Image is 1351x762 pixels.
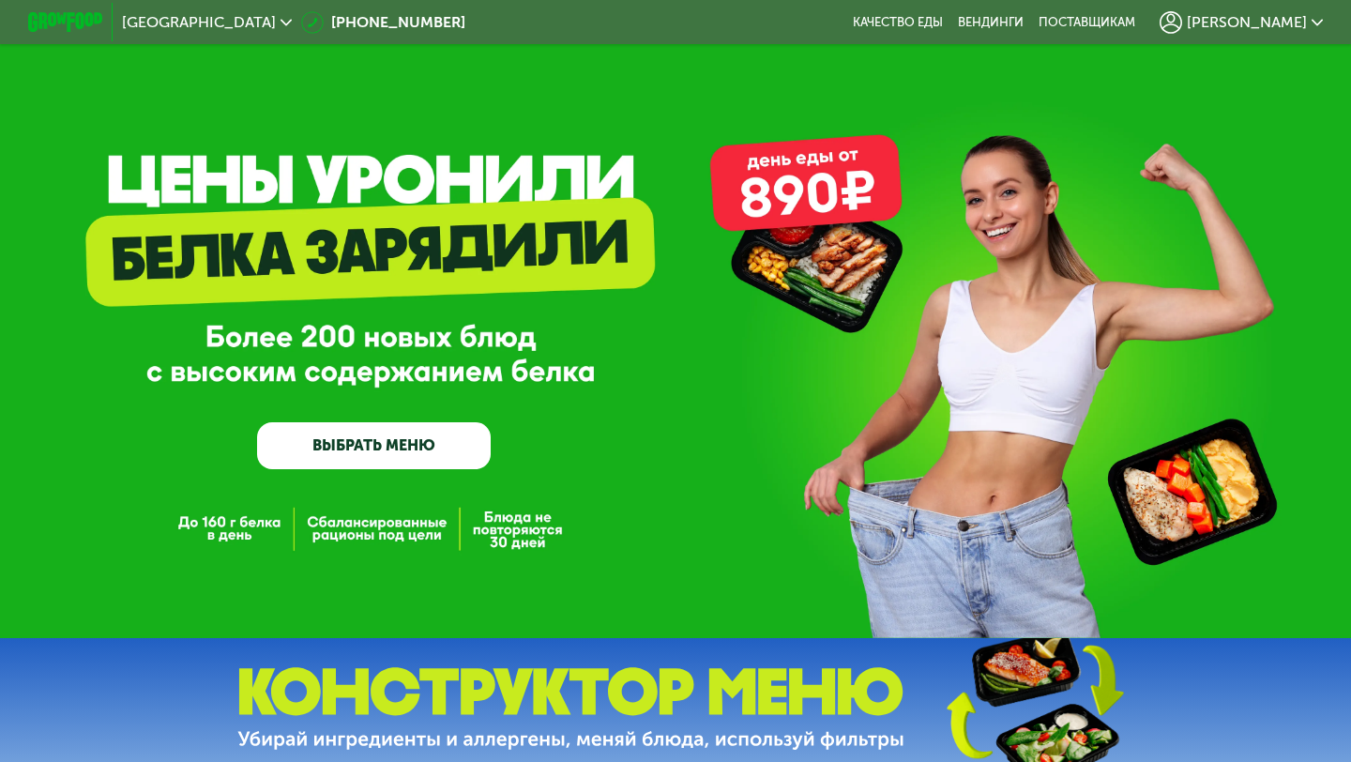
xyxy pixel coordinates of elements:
a: Качество еды [853,15,943,30]
a: ВЫБРАТЬ МЕНЮ [257,422,491,469]
div: поставщикам [1039,15,1135,30]
span: [PERSON_NAME] [1187,15,1307,30]
span: [GEOGRAPHIC_DATA] [122,15,276,30]
a: [PHONE_NUMBER] [301,11,465,34]
a: Вендинги [958,15,1024,30]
